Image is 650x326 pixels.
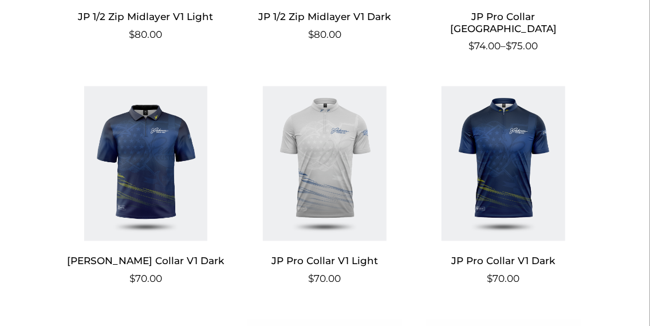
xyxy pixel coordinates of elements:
bdi: 70.00 [129,273,162,284]
span: $ [129,273,135,284]
span: $ [469,40,475,52]
span: – [424,39,583,54]
span: $ [506,40,512,52]
h2: JP Pro Collar [GEOGRAPHIC_DATA] [424,6,583,40]
h2: JP Pro Collar V1 Light [245,250,404,271]
img: JP Pro Collar V1 Dark [424,86,583,241]
span: $ [308,273,314,284]
span: $ [487,273,493,284]
span: $ [129,29,135,40]
h2: JP 1/2 Zip Midlayer V1 Light [66,6,226,28]
h2: JP 1/2 Zip Midlayer V1 Dark [245,6,404,28]
a: [PERSON_NAME] Collar V1 Dark $70.00 [66,86,226,286]
span: $ [308,29,314,40]
bdi: 75.00 [506,40,538,52]
bdi: 74.00 [469,40,501,52]
h2: [PERSON_NAME] Collar V1 Dark [66,250,226,271]
img: JP Pro Collar V1 Light [245,86,404,241]
h2: JP Pro Collar V1 Dark [424,250,583,271]
bdi: 70.00 [487,273,520,284]
a: JP Pro Collar V1 Light $70.00 [245,86,404,286]
a: JP Pro Collar V1 Dark $70.00 [424,86,583,286]
bdi: 80.00 [129,29,162,40]
img: JP Polo Collar V1 Dark [66,86,226,241]
bdi: 70.00 [308,273,341,284]
bdi: 80.00 [308,29,341,40]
